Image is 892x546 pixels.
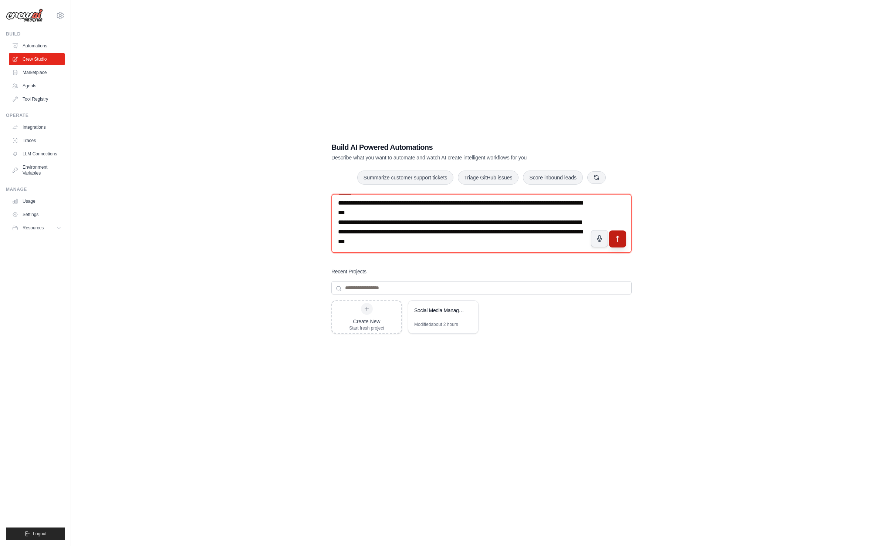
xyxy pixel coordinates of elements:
[331,142,580,152] h1: Build AI Powered Automations
[9,222,65,234] button: Resources
[587,171,606,184] button: Get new suggestions
[6,112,65,118] div: Operate
[9,148,65,160] a: LLM Connections
[9,67,65,78] a: Marketplace
[6,9,43,23] img: Logo
[331,154,580,161] p: Describe what you want to automate and watch AI create intelligent workflows for you
[9,135,65,146] a: Traces
[458,171,518,185] button: Triage GitHub issues
[9,53,65,65] a: Crew Studio
[331,268,366,275] h3: Recent Projects
[349,325,384,331] div: Start fresh project
[357,171,453,185] button: Summarize customer support tickets
[9,209,65,220] a: Settings
[414,307,465,314] div: Social Media Management Automation
[33,531,47,537] span: Logout
[6,186,65,192] div: Manage
[9,80,65,92] a: Agents
[6,31,65,37] div: Build
[9,93,65,105] a: Tool Registry
[523,171,583,185] button: Score inbound leads
[23,225,44,231] span: Resources
[9,195,65,207] a: Usage
[9,161,65,179] a: Environment Variables
[591,230,608,247] button: Click to speak your automation idea
[414,321,458,327] div: Modified about 2 hours
[855,510,892,546] iframe: Chat Widget
[9,40,65,52] a: Automations
[6,528,65,540] button: Logout
[9,121,65,133] a: Integrations
[349,318,384,325] div: Create New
